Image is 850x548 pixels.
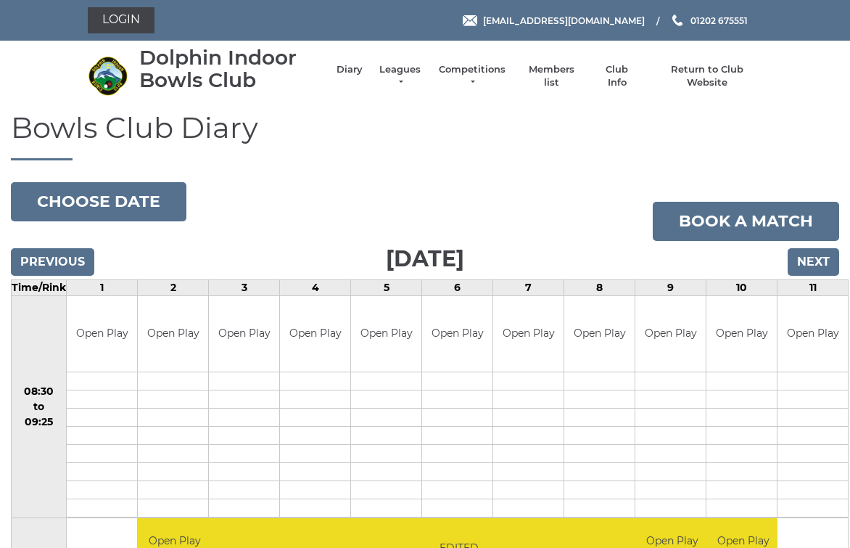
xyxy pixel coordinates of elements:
[209,296,279,372] td: Open Play
[690,15,748,25] span: 01202 675551
[67,279,138,295] td: 1
[138,279,209,295] td: 2
[209,279,280,295] td: 3
[139,46,322,91] div: Dolphin Indoor Bowls Club
[706,296,777,372] td: Open Play
[377,63,423,89] a: Leagues
[280,279,351,295] td: 4
[635,296,706,372] td: Open Play
[635,279,706,295] td: 9
[493,296,564,372] td: Open Play
[12,279,67,295] td: Time/Rink
[564,296,635,372] td: Open Play
[11,112,839,160] h1: Bowls Club Diary
[777,279,849,295] td: 11
[11,248,94,276] input: Previous
[437,63,507,89] a: Competitions
[670,14,748,28] a: Phone us 01202 675551
[351,279,422,295] td: 5
[88,7,154,33] a: Login
[653,63,762,89] a: Return to Club Website
[521,63,581,89] a: Members list
[483,15,645,25] span: [EMAIL_ADDRESS][DOMAIN_NAME]
[138,296,208,372] td: Open Play
[12,295,67,518] td: 08:30 to 09:25
[463,14,645,28] a: Email [EMAIL_ADDRESS][DOMAIN_NAME]
[337,63,363,76] a: Diary
[493,279,564,295] td: 7
[422,279,493,295] td: 6
[280,296,350,372] td: Open Play
[596,63,638,89] a: Club Info
[706,279,777,295] td: 10
[88,56,128,96] img: Dolphin Indoor Bowls Club
[788,248,839,276] input: Next
[653,202,839,241] a: Book a match
[672,15,682,26] img: Phone us
[11,182,186,221] button: Choose date
[351,296,421,372] td: Open Play
[777,296,848,372] td: Open Play
[67,296,137,372] td: Open Play
[463,15,477,26] img: Email
[564,279,635,295] td: 8
[422,296,492,372] td: Open Play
